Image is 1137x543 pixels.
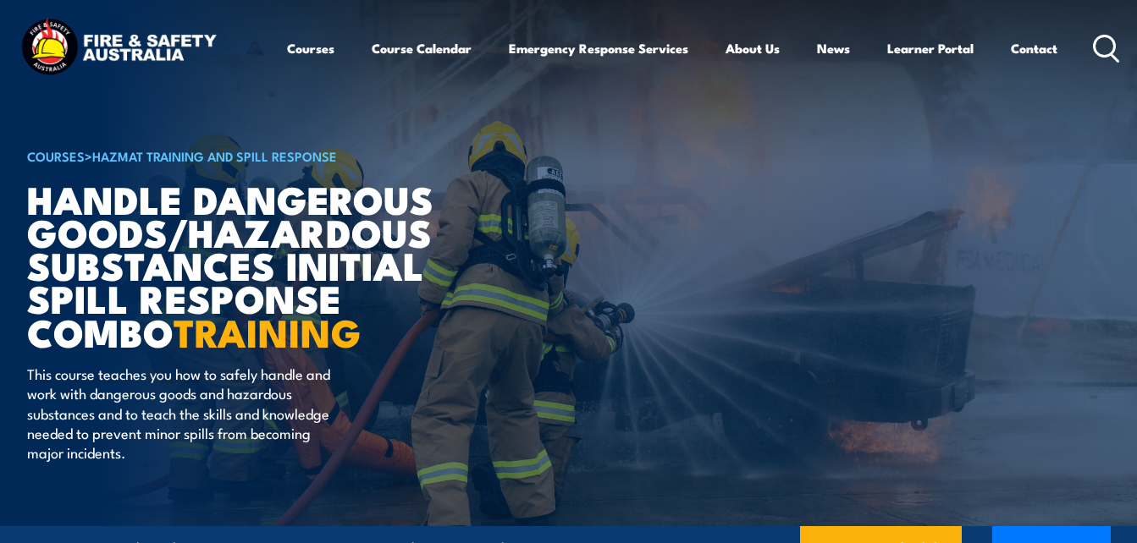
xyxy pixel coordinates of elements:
[1011,28,1057,69] a: Contact
[27,182,445,348] h1: Handle Dangerous Goods/Hazardous Substances Initial Spill Response Combo
[27,364,336,463] p: This course teaches you how to safely handle and work with dangerous goods and hazardous substanc...
[726,28,780,69] a: About Us
[509,28,688,69] a: Emergency Response Services
[174,302,362,360] strong: TRAINING
[817,28,850,69] a: News
[372,28,472,69] a: Course Calendar
[27,146,85,165] a: COURSES
[27,145,445,166] h6: >
[887,28,974,69] a: Learner Portal
[92,146,337,165] a: HAZMAT Training and Spill Response
[287,28,334,69] a: Courses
